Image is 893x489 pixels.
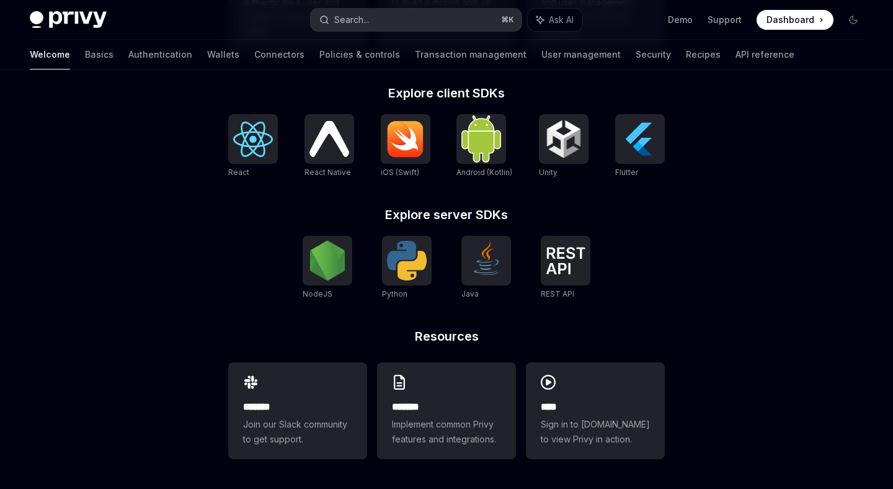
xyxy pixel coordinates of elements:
[546,247,585,274] img: REST API
[228,209,665,221] h2: Explore server SDKs
[309,121,349,156] img: React Native
[456,114,512,179] a: Android (Kotlin)Android (Kotlin)
[228,330,665,343] h2: Resources
[386,120,425,158] img: iOS (Swift)
[308,241,347,280] img: NodeJS
[254,40,304,70] a: Connectors
[381,114,430,179] a: iOS (Swift)iOS (Swift)
[377,362,516,459] a: **** **Implement common Privy features and integrations.
[304,114,354,179] a: React NativeReact Native
[615,168,638,177] span: Flutter
[541,289,574,298] span: REST API
[303,289,332,298] span: NodeJS
[843,10,863,30] button: Toggle dark mode
[392,417,501,447] span: Implement common Privy features and integrations.
[303,236,352,300] a: NodeJSNodeJS
[228,168,249,177] span: React
[466,241,506,280] img: Java
[461,289,479,298] span: Java
[501,15,514,25] span: ⌘ K
[544,119,584,159] img: Unity
[735,40,794,70] a: API reference
[382,236,432,300] a: PythonPython
[636,40,671,70] a: Security
[311,9,521,31] button: Search...⌘K
[381,168,419,177] span: iOS (Swift)
[233,122,273,157] img: React
[686,40,721,70] a: Recipes
[319,40,400,70] a: Policies & controls
[243,417,352,447] span: Join our Slack community to get support.
[541,417,650,447] span: Sign in to [DOMAIN_NAME] to view Privy in action.
[456,168,512,177] span: Android (Kotlin)
[228,87,665,99] h2: Explore client SDKs
[128,40,192,70] a: Authentication
[30,40,70,70] a: Welcome
[415,40,526,70] a: Transaction management
[615,114,665,179] a: FlutterFlutter
[526,362,665,459] a: ****Sign in to [DOMAIN_NAME] to view Privy in action.
[708,14,742,26] a: Support
[528,9,582,31] button: Ask AI
[766,14,814,26] span: Dashboard
[620,119,660,159] img: Flutter
[539,114,589,179] a: UnityUnity
[668,14,693,26] a: Demo
[85,40,113,70] a: Basics
[461,115,501,162] img: Android (Kotlin)
[757,10,833,30] a: Dashboard
[334,12,369,27] div: Search...
[228,114,278,179] a: ReactReact
[30,11,107,29] img: dark logo
[382,289,407,298] span: Python
[549,14,574,26] span: Ask AI
[387,241,427,280] img: Python
[541,236,590,300] a: REST APIREST API
[541,40,621,70] a: User management
[228,362,367,459] a: **** **Join our Slack community to get support.
[461,236,511,300] a: JavaJava
[304,168,351,177] span: React Native
[539,168,558,177] span: Unity
[207,40,239,70] a: Wallets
